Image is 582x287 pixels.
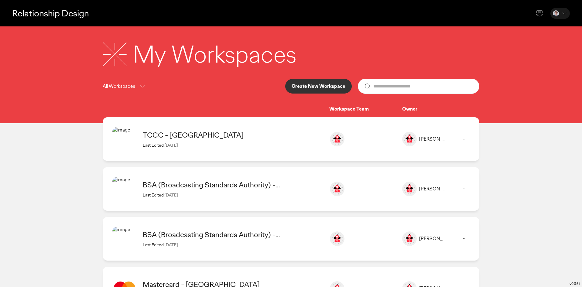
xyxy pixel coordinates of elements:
div: Last Edited: [143,242,323,248]
img: image [112,227,137,251]
span: [DATE] [165,192,178,198]
div: Workspace Team [329,106,402,112]
img: image [112,127,137,151]
p: Create New Workspace [292,84,345,89]
div: BSA (Broadcasting Standards Authority) - New Zealand [143,230,323,239]
div: Send feedback [532,6,547,21]
img: image [402,132,417,146]
div: [PERSON_NAME] [419,236,448,242]
div: BSA (Broadcasting Standards Authority) - New Zealand [143,180,323,190]
img: Christopher Brewer [553,10,559,16]
div: [PERSON_NAME] [419,186,448,192]
p: Relationship Design [12,7,89,19]
img: aaron.goldring@ogilvy.com [330,182,344,196]
div: My Workspaces [133,39,296,70]
div: TCCC - Philippines [143,130,323,140]
img: image [402,231,417,246]
img: aaron.goldring@ogilvy.com [330,231,344,246]
img: image [402,182,417,196]
span: [DATE] [165,142,178,148]
div: Last Edited: [143,192,323,198]
img: image [112,177,137,201]
span: [DATE] [165,242,178,248]
div: [PERSON_NAME] [419,136,448,142]
div: Last Edited: [143,142,323,148]
p: All Workspaces [103,83,135,90]
button: Create New Workspace [285,79,352,94]
div: Owner [402,106,470,112]
img: bea.dupaya@ogilvy.com [330,132,344,146]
